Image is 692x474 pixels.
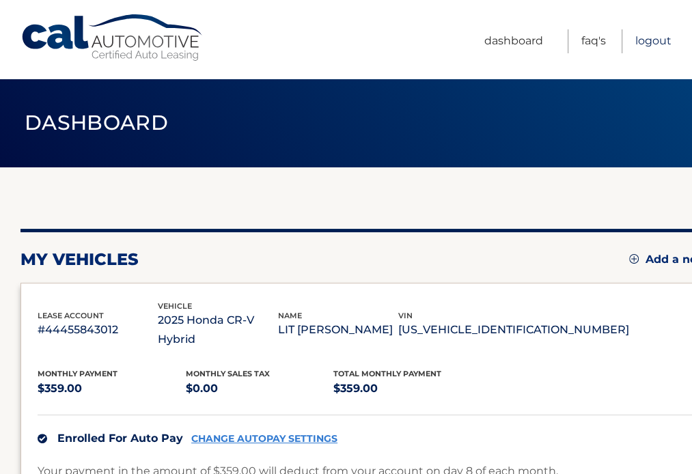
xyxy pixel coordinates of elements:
[186,369,270,378] span: Monthly sales Tax
[333,369,441,378] span: Total Monthly Payment
[158,301,192,311] span: vehicle
[20,14,205,62] a: Cal Automotive
[629,254,639,264] img: add.svg
[38,320,158,339] p: #44455843012
[158,311,278,349] p: 2025 Honda CR-V Hybrid
[38,379,186,398] p: $359.00
[191,433,337,445] a: CHANGE AUTOPAY SETTINGS
[38,311,104,320] span: lease account
[57,432,183,445] span: Enrolled For Auto Pay
[38,369,117,378] span: Monthly Payment
[398,311,413,320] span: vin
[581,29,606,53] a: FAQ's
[484,29,543,53] a: Dashboard
[186,379,334,398] p: $0.00
[278,311,302,320] span: name
[398,320,629,339] p: [US_VEHICLE_IDENTIFICATION_NUMBER]
[25,110,168,135] span: Dashboard
[38,434,47,443] img: check.svg
[333,379,482,398] p: $359.00
[20,249,139,270] h2: my vehicles
[278,320,398,339] p: LIT [PERSON_NAME]
[635,29,672,53] a: Logout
